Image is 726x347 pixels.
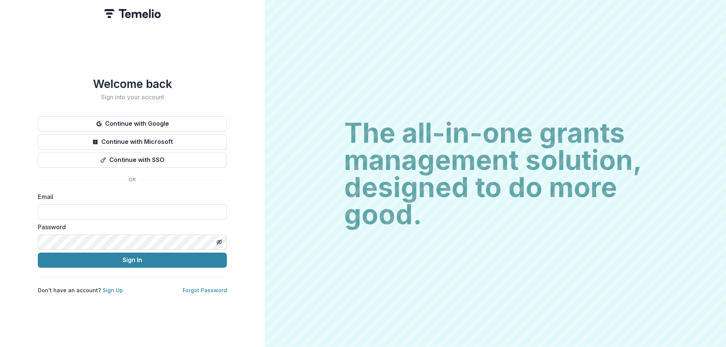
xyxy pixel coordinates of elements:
button: Toggle password visibility [213,236,225,248]
p: Don't have an account? [38,286,123,294]
img: Temelio [104,9,161,18]
a: Forgot Password [183,287,227,293]
label: Password [38,222,222,231]
button: Continue with Microsoft [38,134,227,150]
h2: Sign into your account [38,94,227,101]
h1: Welcome back [38,77,227,91]
button: Continue with SSO [38,153,227,168]
label: Email [38,192,222,201]
a: Sign Up [102,287,123,293]
button: Sign In [38,253,227,268]
button: Continue with Google [38,116,227,131]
